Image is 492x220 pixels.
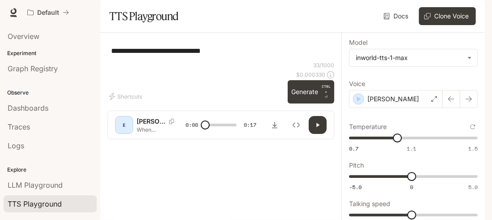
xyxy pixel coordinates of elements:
[349,183,362,191] span: -5.0
[349,162,364,168] p: Pitch
[108,89,146,104] button: Shortcuts
[356,53,463,62] div: inworld-tts-1-max
[244,121,256,129] span: 0:17
[468,183,478,191] span: 5.0
[287,116,305,134] button: Inspect
[349,39,367,46] p: Model
[109,7,179,25] h1: TTS Playground
[137,126,180,134] p: When employees travel for work, they face risks – from health issues and accidents to political u...
[266,116,284,134] button: Download audio
[382,7,412,25] a: Docs
[349,201,390,207] p: Talking speed
[349,124,387,130] p: Temperature
[407,145,416,152] span: 1.1
[23,4,73,22] button: All workspaces
[468,122,478,132] button: Reset to default
[322,84,331,100] p: ⏎
[186,121,198,129] span: 0:00
[137,117,165,126] p: [PERSON_NAME]
[165,119,178,124] button: Copy Voice ID
[350,49,477,66] div: inworld-tts-1-max
[349,145,358,152] span: 0.7
[322,84,331,95] p: CTRL +
[367,95,419,104] p: [PERSON_NAME]
[410,183,413,191] span: 0
[419,7,476,25] button: Clone Voice
[37,9,59,17] p: Default
[296,71,325,78] p: $ 0.000330
[117,118,131,132] div: E
[288,80,334,104] button: GenerateCTRL +⏎
[349,81,365,87] p: Voice
[468,145,478,152] span: 1.5
[313,61,334,69] p: 33 / 1000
